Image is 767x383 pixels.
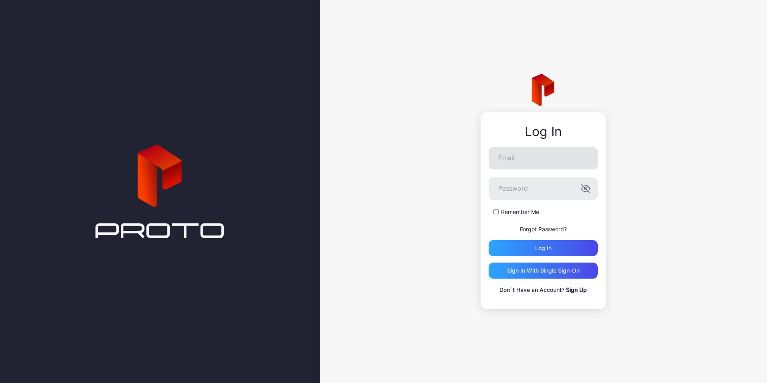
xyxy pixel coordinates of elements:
[489,263,598,279] button: Sign in With Single Sign-On
[520,226,567,232] a: Forgot Password?
[535,245,552,251] div: Log in
[581,184,590,194] button: Password
[507,267,580,274] div: Sign in With Single Sign-On
[489,240,598,256] button: Log in
[566,286,587,293] a: Sign Up
[489,147,598,169] input: Email
[489,285,598,295] p: Don`t Have an Account?
[489,177,598,200] input: Password
[501,208,539,216] label: Remember Me
[489,124,598,139] div: Log In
